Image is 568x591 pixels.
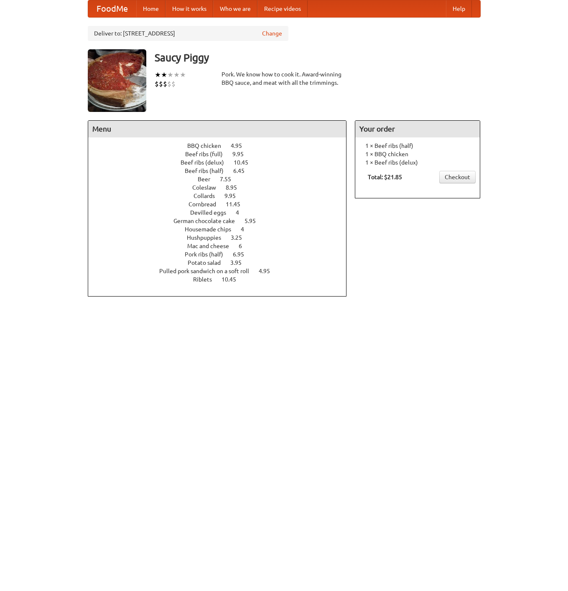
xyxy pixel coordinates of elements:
[185,226,260,233] a: Housemade chips 4
[185,167,260,174] a: Beef ribs (half) 6.45
[188,201,256,208] a: Cornbread 11.45
[185,151,259,157] a: Beef ribs (full) 9.95
[262,29,282,38] a: Change
[161,70,167,79] li: ★
[245,218,264,224] span: 5.95
[181,159,264,166] a: Beef ribs (delux) 10.45
[239,243,250,249] span: 6
[187,243,257,249] a: Mac and cheese 6
[159,79,163,89] li: $
[185,151,231,157] span: Beef ribs (full)
[180,70,186,79] li: ★
[167,79,171,89] li: $
[192,184,252,191] a: Coleslaw 8.95
[194,193,251,199] a: Collards 9.95
[224,193,244,199] span: 9.95
[185,226,239,233] span: Housemade chips
[88,49,146,112] img: angular.jpg
[220,176,239,183] span: 7.55
[173,70,180,79] li: ★
[173,218,243,224] span: German chocolate cake
[231,234,250,241] span: 3.25
[188,259,229,266] span: Potato salad
[233,251,252,258] span: 6.95
[355,121,480,137] h4: Your order
[241,226,252,233] span: 4
[185,251,232,258] span: Pork ribs (half)
[187,234,229,241] span: Hushpuppies
[233,167,253,174] span: 6.45
[193,276,252,283] a: Riblets 10.45
[234,159,257,166] span: 10.45
[226,184,245,191] span: 8.95
[173,218,271,224] a: German chocolate cake 5.95
[136,0,166,17] a: Home
[190,209,234,216] span: Devilled eggs
[185,167,232,174] span: Beef ribs (half)
[222,70,347,87] div: Pork. We know how to cook it. Award-winning BBQ sauce, and meat with all the trimmings.
[188,259,257,266] a: Potato salad 3.95
[155,49,481,66] h3: Saucy Piggy
[159,268,257,274] span: Pulled pork sandwich on a soft roll
[187,142,257,149] a: BBQ chicken 4.95
[181,159,232,166] span: Beef ribs (delux)
[167,70,173,79] li: ★
[194,193,223,199] span: Collards
[213,0,257,17] a: Who we are
[166,0,213,17] a: How it works
[88,121,346,137] h4: Menu
[439,171,476,183] a: Checkout
[359,150,476,158] li: 1 × BBQ chicken
[446,0,472,17] a: Help
[198,176,219,183] span: Beer
[187,243,237,249] span: Mac and cheese
[188,201,224,208] span: Cornbread
[190,209,255,216] a: Devilled eggs 4
[198,176,247,183] a: Beer 7.55
[187,142,229,149] span: BBQ chicken
[88,0,136,17] a: FoodMe
[193,276,220,283] span: Riblets
[236,209,247,216] span: 4
[222,276,245,283] span: 10.45
[359,158,476,167] li: 1 × Beef ribs (delux)
[232,151,252,157] span: 9.95
[187,234,257,241] a: Hushpuppies 3.25
[155,79,159,89] li: $
[171,79,176,89] li: $
[359,142,476,150] li: 1 × Beef ribs (half)
[88,26,288,41] div: Deliver to: [STREET_ADDRESS]
[155,70,161,79] li: ★
[192,184,224,191] span: Coleslaw
[185,251,260,258] a: Pork ribs (half) 6.95
[259,268,278,274] span: 4.95
[257,0,308,17] a: Recipe videos
[159,268,285,274] a: Pulled pork sandwich on a soft roll 4.95
[230,259,250,266] span: 3.95
[226,201,249,208] span: 11.45
[368,174,402,180] b: Total: $21.85
[231,142,250,149] span: 4.95
[163,79,167,89] li: $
